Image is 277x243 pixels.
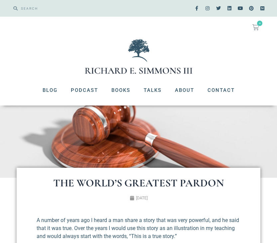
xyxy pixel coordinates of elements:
[137,82,168,99] a: Talks
[37,216,240,240] p: A number of years ago I heard a man share a story that was very powerful, and he said that it was...
[244,20,267,35] a: 0
[33,178,244,188] h1: The World’s Greatest Pardon
[64,82,105,99] a: Podcast
[36,82,64,99] a: Blog
[168,82,201,99] a: About
[257,21,262,26] span: 0
[130,195,148,201] a: [DATE]
[201,82,241,99] a: Contact
[7,82,270,99] nav: Menu
[105,82,137,99] a: Books
[136,196,148,200] time: [DATE]
[18,3,135,13] input: SEARCH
